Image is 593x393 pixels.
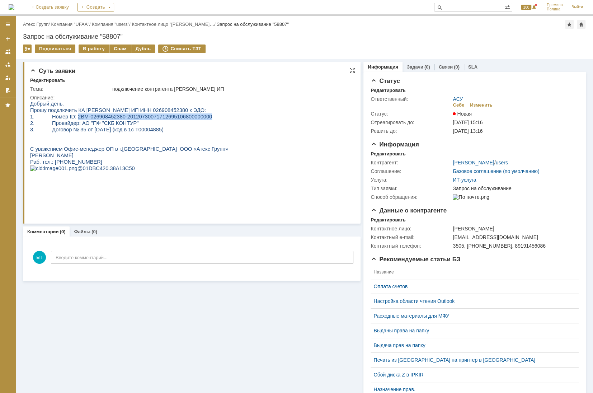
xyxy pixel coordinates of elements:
[371,111,451,117] div: Статус:
[30,86,111,92] div: Тема:
[424,64,430,70] div: (0)
[30,67,75,74] span: Суть заявки
[373,357,570,363] a: Печать из [GEOGRAPHIC_DATA] на принтер в [GEOGRAPHIC_DATA]
[349,67,355,73] div: На всю страницу
[2,46,14,57] a: Заявки на командах
[132,22,215,27] a: Контактное лицо "[PERSON_NAME]…
[371,128,451,134] div: Решить до:
[51,22,92,27] div: /
[371,186,451,191] div: Тип заявки:
[373,342,570,348] a: Выдача прав на папку
[91,229,97,234] div: (0)
[453,102,464,108] div: Себе
[92,22,129,27] a: Компания "users"
[2,72,14,83] a: Мои заявки
[371,96,451,102] div: Ответственный:
[33,251,46,264] span: ЕП
[373,328,570,333] a: Выданы права на папку
[453,111,472,117] span: Новая
[371,265,573,279] th: Название
[453,194,489,200] img: По почте.png
[453,168,539,174] a: Базовое соглашение (по умолчанию)
[468,64,477,70] a: SLA
[577,20,585,29] div: Сделать домашней страницей
[2,33,14,45] a: Создать заявку
[368,64,398,70] a: Информация
[23,22,51,27] div: /
[2,59,14,70] a: Заявки в моей ответственности
[373,313,570,319] a: Расходные материалы для МФУ
[371,88,405,93] div: Редактировать
[371,151,405,157] div: Редактировать
[77,3,114,11] div: Создать
[30,95,352,100] div: Описание:
[453,160,494,165] a: [PERSON_NAME]
[371,168,451,174] div: Соглашение:
[92,22,132,27] div: /
[27,229,59,234] a: Комментарии
[23,22,48,27] a: Атекс Групп
[547,3,563,7] span: Еремина
[373,284,570,289] a: Оплата счетов
[453,96,463,102] a: АСУ
[453,177,476,183] a: ИТ-услуга
[371,78,400,84] span: Статус
[371,217,405,223] div: Редактировать
[2,85,14,96] a: Мои согласования
[565,20,574,29] div: Добавить в избранное
[454,64,460,70] div: (0)
[439,64,453,70] a: Связи
[371,141,419,148] span: Информация
[60,229,66,234] div: (0)
[373,298,570,304] a: Настройка области чтения Outlook
[521,5,531,10] span: 100
[371,120,451,125] div: Отреагировать до:
[453,160,508,165] div: /
[505,3,512,10] span: Расширенный поиск
[453,243,575,249] div: 3505, [PHONE_NUMBER], 89191456086
[371,177,451,183] div: Услуга:
[371,207,447,214] span: Данные о контрагенте
[453,128,483,134] span: [DATE] 13:16
[371,160,451,165] div: Контрагент:
[371,226,451,231] div: Контактное лицо:
[371,256,460,263] span: Рекомендуемые статьи БЗ
[132,22,217,27] div: /
[453,234,575,240] div: [EMAIL_ADDRESS][DOMAIN_NAME]
[470,102,493,108] div: Изменить
[453,120,483,125] span: [DATE] 15:16
[453,186,575,191] div: Запрос на обслуживание
[23,45,32,53] div: Работа с массовостью
[217,22,289,27] div: Запрос на обслуживание "58807"
[371,243,451,249] div: Контактный телефон:
[547,7,563,11] span: Полина
[51,22,89,27] a: Компания "UFAA"
[23,33,586,40] div: Запрос на обслуживание "58807"
[74,229,90,234] a: Файлы
[453,226,575,231] div: [PERSON_NAME]
[373,372,570,378] a: Сбой диска Z в IPKIR
[371,194,451,200] div: Способ обращения:
[30,78,65,83] div: Редактировать
[407,64,423,70] a: Задачи
[371,234,451,240] div: Контактный e-mail:
[495,160,508,165] a: users
[9,4,14,10] a: Перейти на домашнюю страницу
[9,4,14,10] img: logo
[373,387,570,392] a: Назначение прав.
[112,86,350,92] div: подключение контрагента [PERSON_NAME] ИП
